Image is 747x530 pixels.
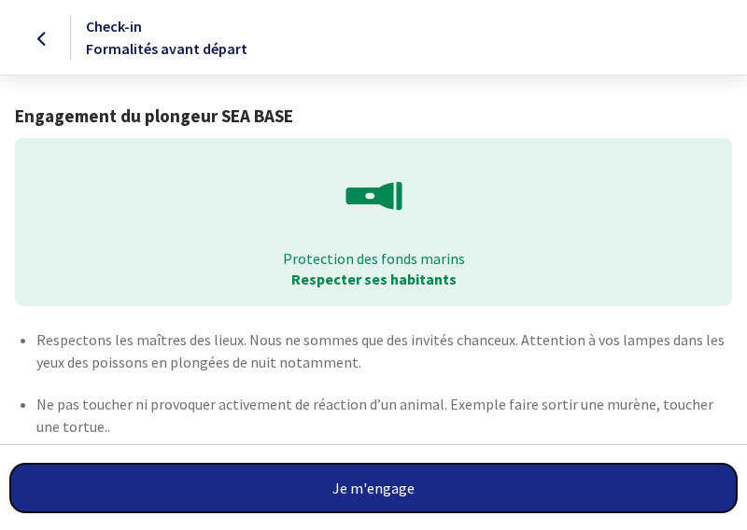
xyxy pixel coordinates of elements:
[36,328,732,373] p: Respectons les maîtres des lieux. Nous ne sommes que des invités chanceux. Attention à vos lampes...
[86,17,247,58] span: Check-in Formalités avant départ
[291,270,457,288] strong: Respecter ses habitants
[15,105,732,127] h1: Engagement du plongeur SEA BASE
[36,393,732,438] p: Ne pas toucher ni provoquer activement de réaction d’un animal. Exemple faire sortir une murène, ...
[10,464,737,512] button: Je m'engage
[28,248,719,269] p: Protection des fonds marins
